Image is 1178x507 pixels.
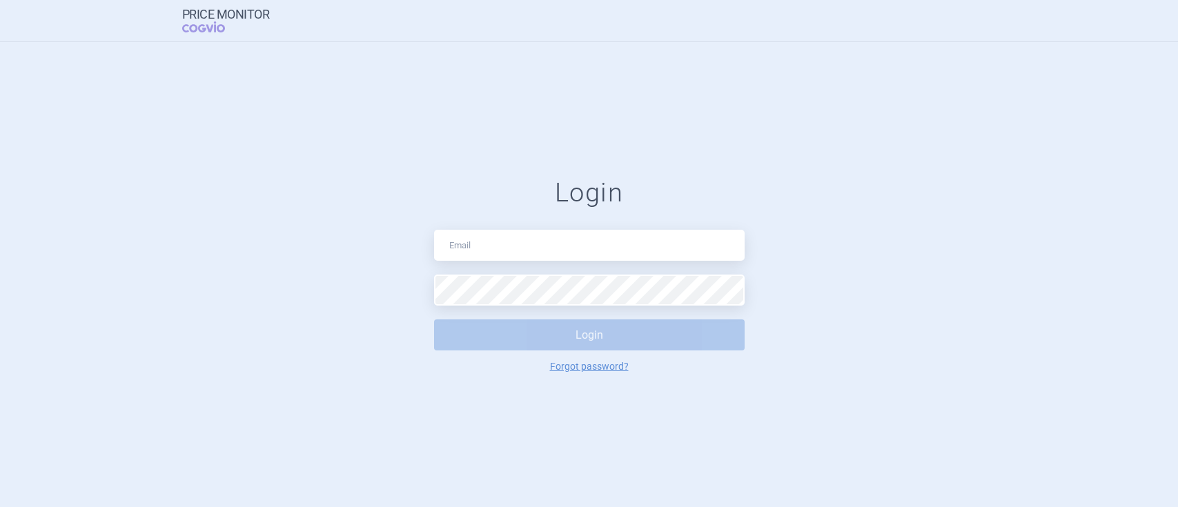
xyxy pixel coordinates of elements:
a: Forgot password? [550,361,629,371]
strong: Price Monitor [182,8,270,21]
a: Price MonitorCOGVIO [182,8,270,34]
button: Login [434,319,745,350]
input: Email [434,230,745,261]
h1: Login [434,177,745,209]
span: COGVIO [182,21,244,32]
